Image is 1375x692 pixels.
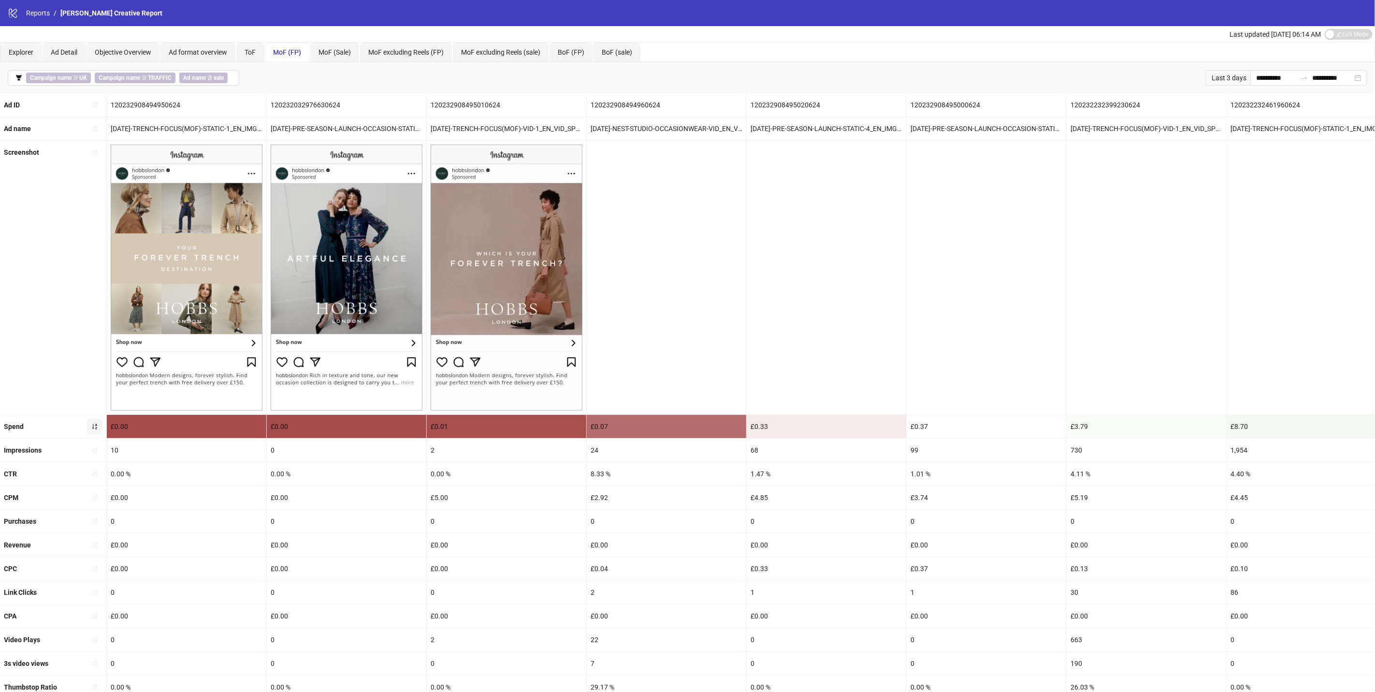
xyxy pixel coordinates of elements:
[907,628,1066,651] div: 0
[91,471,98,477] span: sort-ascending
[99,74,140,81] b: Campaign name
[747,93,906,117] div: 120232908495020624
[587,486,746,509] div: £2.92
[4,517,36,525] b: Purchases
[107,604,266,628] div: £0.00
[587,439,746,462] div: 24
[107,652,266,675] div: 0
[907,439,1066,462] div: 99
[1301,74,1308,82] span: swap-right
[427,93,586,117] div: 120232908495010624
[427,533,586,557] div: £0.00
[4,125,31,133] b: Ad name
[747,557,906,580] div: £0.33
[107,533,266,557] div: £0.00
[431,145,582,411] img: Screenshot 120232908495010624
[267,604,426,628] div: £0.00
[1067,510,1226,533] div: 0
[245,48,256,56] span: ToF
[1067,93,1226,117] div: 120232232399230624
[91,518,98,525] span: sort-ascending
[747,628,906,651] div: 0
[107,557,266,580] div: £0.00
[1301,74,1308,82] span: to
[587,533,746,557] div: £0.00
[427,652,586,675] div: 0
[91,494,98,501] span: sort-ascending
[907,557,1066,580] div: £0.37
[4,636,40,644] b: Video Plays
[587,93,746,117] div: 120232908494960624
[214,74,224,81] b: sale
[1205,70,1250,86] div: Last 3 days
[267,628,426,651] div: 0
[267,439,426,462] div: 0
[907,462,1066,486] div: 1.01 %
[427,439,586,462] div: 2
[747,510,906,533] div: 0
[587,462,746,486] div: 8.33 %
[747,581,906,604] div: 1
[91,589,98,596] span: sort-ascending
[91,102,98,108] span: sort-ascending
[91,660,98,667] span: sort-ascending
[4,494,18,501] b: CPM
[95,48,151,56] span: Objective Overview
[267,533,426,557] div: £0.00
[107,439,266,462] div: 10
[1067,415,1226,438] div: £3.79
[107,93,266,117] div: 120232908494950624
[747,117,906,140] div: [DATE]-PRE-SEASON-LAUNCH-STATIC-4_EN_IMG_NI_28072025_F_CC_SC1_USP10_SEASONAL
[95,73,175,83] span: ∋
[907,604,1066,628] div: £0.00
[4,423,24,430] b: Spend
[267,652,426,675] div: 0
[587,510,746,533] div: 0
[26,73,91,83] span: ∋
[51,48,77,56] span: Ad Detail
[91,636,98,643] span: sort-ascending
[107,117,266,140] div: [DATE]-TRENCH-FOCUS(MOF)-STATIC-1_EN_IMG_SP_06082025_F_CC_SC17_None_BAU
[747,486,906,509] div: £4.85
[169,48,227,56] span: Ad format overview
[587,557,746,580] div: £0.04
[907,117,1066,140] div: [DATE]-PRE-SEASON-LAUNCH-OCCASION-STATIC-3_EN_IMG_NI_30072025_F_CC_SC1_None_SEASONAL
[4,148,39,156] b: Screenshot
[558,48,584,56] span: BoF (FP)
[148,74,172,81] b: TRAFFIC
[107,462,266,486] div: 0.00 %
[907,510,1066,533] div: 0
[79,74,87,81] b: UK
[747,415,906,438] div: £0.33
[4,541,31,549] b: Revenue
[267,557,426,580] div: £0.00
[368,48,444,56] span: MoF excluding Reels (FP)
[91,423,98,430] span: sort-ascending
[427,628,586,651] div: 2
[907,533,1066,557] div: £0.00
[4,612,16,620] b: CPA
[54,8,57,18] li: /
[111,145,262,411] img: Screenshot 120232908494950624
[91,125,98,132] span: sort-ascending
[267,415,426,438] div: £0.00
[1067,604,1226,628] div: £0.00
[1067,439,1226,462] div: 730
[267,462,426,486] div: 0.00 %
[1067,581,1226,604] div: 30
[427,557,586,580] div: £0.00
[91,565,98,572] span: sort-ascending
[747,439,906,462] div: 68
[107,486,266,509] div: £0.00
[602,48,632,56] span: BoF (sale)
[91,447,98,454] span: sort-ascending
[4,101,20,109] b: Ad ID
[587,117,746,140] div: [DATE]-NEST-STUDIO-OCCASIONWEAR-VID_EN_VID_SP_23072025_F_NSE_SC24_None_BAU
[907,486,1066,509] div: £3.74
[267,510,426,533] div: 0
[30,74,72,81] b: Campaign name
[107,581,266,604] div: 0
[427,581,586,604] div: 0
[15,74,22,81] span: filter
[91,684,98,691] span: sort-ascending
